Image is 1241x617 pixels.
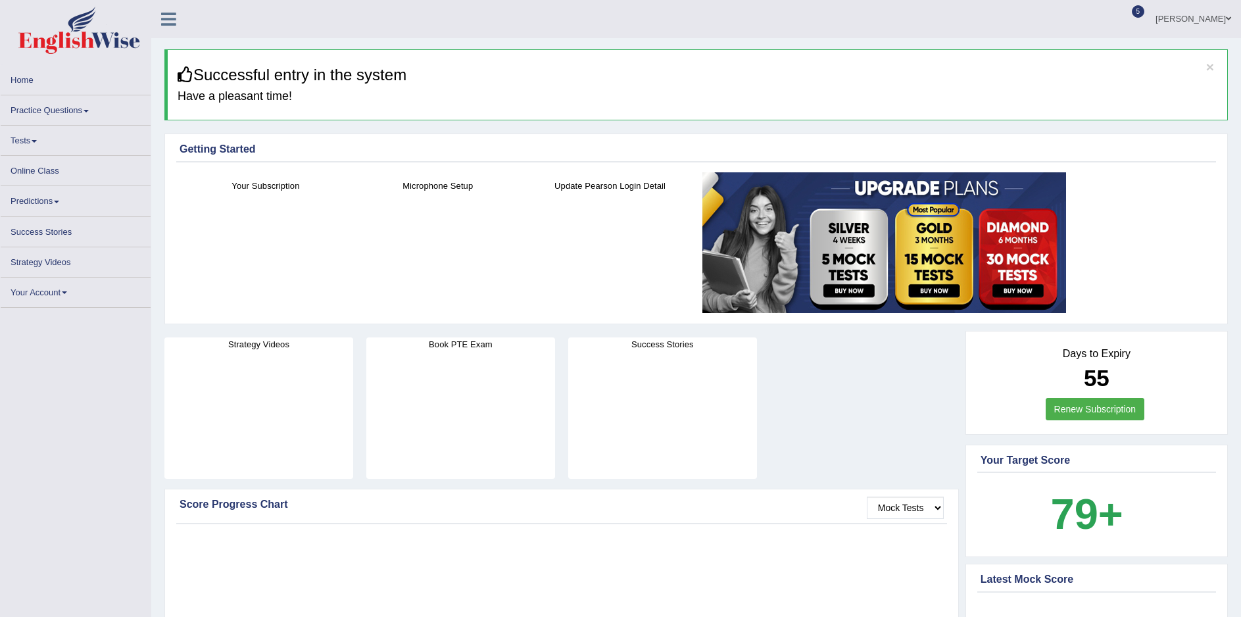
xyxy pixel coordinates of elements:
div: Latest Mock Score [981,572,1213,587]
a: Renew Subscription [1046,398,1145,420]
h4: Your Subscription [186,179,345,193]
a: Success Stories [1,217,151,243]
h4: Book PTE Exam [366,337,555,351]
h4: Microphone Setup [358,179,518,193]
h4: Strategy Videos [164,337,353,351]
h4: Days to Expiry [981,348,1213,360]
h4: Have a pleasant time! [178,90,1217,103]
b: 55 [1084,365,1109,391]
a: Tests [1,126,151,151]
a: Online Class [1,156,151,182]
div: Getting Started [180,141,1213,157]
a: Predictions [1,186,151,212]
a: Strategy Videos [1,247,151,273]
h4: Update Pearson Login Detail [531,179,690,193]
span: 5 [1132,5,1145,18]
a: Your Account [1,278,151,303]
div: Score Progress Chart [180,497,944,512]
a: Practice Questions [1,95,151,121]
a: Home [1,65,151,91]
h4: Success Stories [568,337,757,351]
b: 79+ [1051,490,1123,538]
img: small5.jpg [702,172,1066,313]
h3: Successful entry in the system [178,66,1217,84]
div: Your Target Score [981,453,1213,468]
button: × [1206,60,1214,74]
